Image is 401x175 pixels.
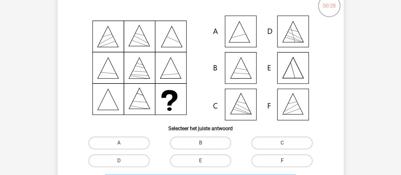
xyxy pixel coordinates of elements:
[68,120,333,131] h6: Selecteer het juiste antwoord
[170,137,231,149] label: B
[170,154,231,167] label: E
[88,137,150,149] label: A
[88,154,150,167] label: D
[251,154,313,167] label: F
[251,137,313,149] label: C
